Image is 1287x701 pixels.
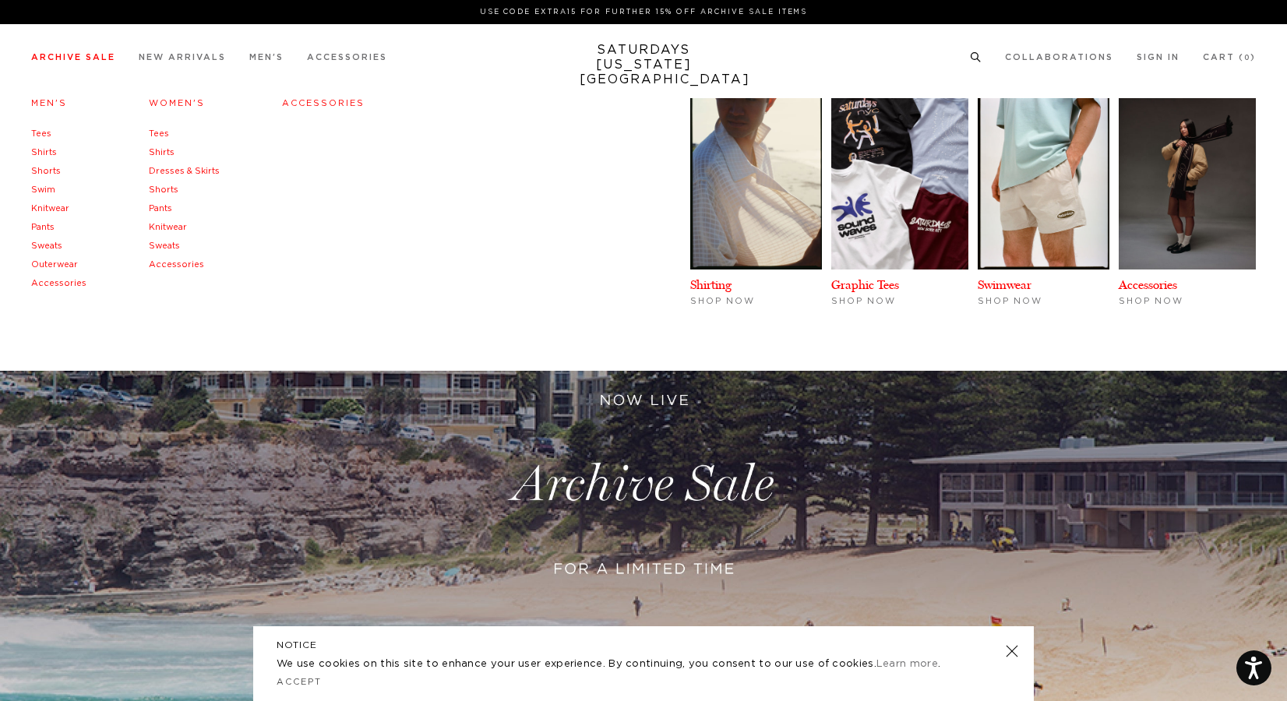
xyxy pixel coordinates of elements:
[277,657,955,672] p: We use cookies on this site to enhance your user experience. By continuing, you consent to our us...
[149,167,220,175] a: Dresses & Skirts
[1244,55,1250,62] small: 0
[149,99,205,107] a: Women's
[37,6,1250,18] p: Use Code EXTRA15 for Further 15% Off Archive Sale Items
[31,129,51,138] a: Tees
[307,53,387,62] a: Accessories
[31,260,78,269] a: Outerwear
[1137,53,1179,62] a: Sign In
[31,148,57,157] a: Shirts
[31,241,62,250] a: Sweats
[31,53,115,62] a: Archive Sale
[978,277,1031,292] a: Swimwear
[149,148,175,157] a: Shirts
[149,260,204,269] a: Accessories
[149,223,187,231] a: Knitwear
[580,43,708,87] a: SATURDAYS[US_STATE][GEOGRAPHIC_DATA]
[31,223,55,231] a: Pants
[690,277,732,292] a: Shirting
[277,678,322,686] a: Accept
[1203,53,1256,62] a: Cart (0)
[831,277,899,292] a: Graphic Tees
[282,99,365,107] a: Accessories
[277,638,1010,652] h5: NOTICE
[31,167,61,175] a: Shorts
[31,204,69,213] a: Knitwear
[31,185,55,194] a: Swim
[149,241,180,250] a: Sweats
[149,204,172,213] a: Pants
[31,99,67,107] a: Men's
[249,53,284,62] a: Men's
[31,279,86,287] a: Accessories
[149,129,169,138] a: Tees
[149,185,178,194] a: Shorts
[139,53,226,62] a: New Arrivals
[1119,277,1177,292] a: Accessories
[876,659,938,669] a: Learn more
[1005,53,1113,62] a: Collaborations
